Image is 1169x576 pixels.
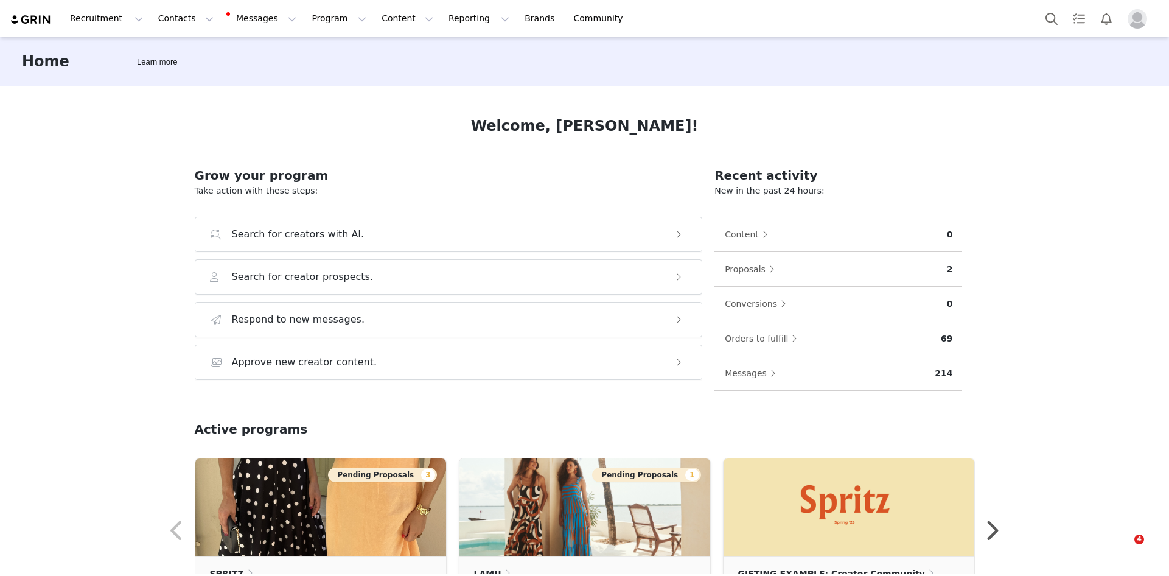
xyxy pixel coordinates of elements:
button: Conversions [724,294,792,314]
button: Profile [1120,9,1159,29]
button: Search for creator prospects. [195,259,703,295]
h3: Search for creator prospects. [232,270,374,284]
h3: Approve new creator content. [232,355,377,370]
button: Search [1038,5,1065,32]
p: 69 [941,332,952,345]
button: Pending Proposals1 [592,468,700,482]
button: Pending Proposals3 [328,468,436,482]
img: dd89ba5e-a1e2-4fb7-9857-e6c9849c0bcf.jpeg [195,458,446,556]
button: Messages [222,5,304,32]
button: Recruitment [63,5,150,32]
span: 4 [1134,535,1144,544]
button: Program [304,5,374,32]
img: df6d8dcf-e270-4540-a411-13ffad697468.png [724,458,974,556]
div: Tooltip anchor [134,56,180,68]
p: 214 [935,367,952,380]
button: Proposals [724,259,781,279]
button: Content [374,5,441,32]
h1: Welcome, [PERSON_NAME]! [471,115,699,137]
p: 0 [947,298,953,311]
p: 2 [947,263,953,276]
button: Messages [724,364,782,383]
h3: Respond to new messages. [232,312,365,327]
button: Content [724,225,774,244]
a: Community [567,5,636,32]
button: Search for creators with AI. [195,217,703,252]
a: Tasks [1066,5,1092,32]
iframe: Intercom live chat [1109,535,1139,564]
button: Contacts [151,5,221,32]
img: placeholder-profile.jpg [1128,9,1147,29]
img: grin logo [10,14,52,26]
h2: Grow your program [195,166,703,184]
button: Respond to new messages. [195,302,703,337]
p: New in the past 24 hours: [714,184,962,197]
button: Notifications [1093,5,1120,32]
h3: Home [22,51,69,72]
a: Brands [517,5,565,32]
p: Take action with these steps: [195,184,703,197]
h2: Recent activity [714,166,962,184]
p: 0 [947,228,953,241]
img: 6c1af63b-1776-4bb9-aae3-43c2045f3415.jpg [459,458,710,556]
h2: Active programs [195,420,308,438]
button: Orders to fulfill [724,329,803,348]
h3: Search for creators with AI. [232,227,365,242]
button: Approve new creator content. [195,345,703,380]
button: Reporting [441,5,517,32]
